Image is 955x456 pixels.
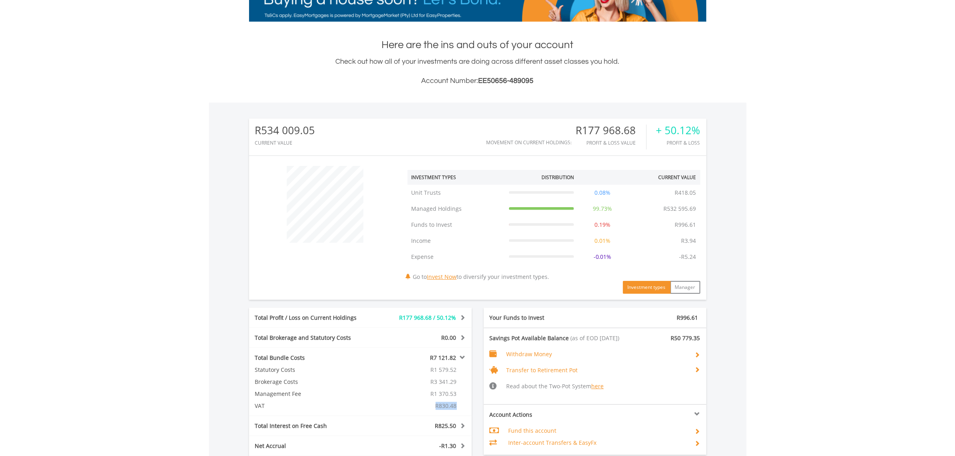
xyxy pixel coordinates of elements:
div: Total Bundle Costs [249,354,379,362]
span: R3 341.29 [431,378,457,385]
span: R825.50 [435,422,456,430]
span: R177 968.68 / 50.12% [399,314,456,321]
div: VAT [249,402,379,410]
span: R1 579.52 [431,366,457,373]
span: -R1.30 [440,442,456,450]
button: Investment types [623,281,671,294]
div: Check out how all of your investments are doing across different asset classes you hold. [249,56,706,87]
span: (as of EOD [DATE]) [571,334,620,342]
span: Savings Pot Available Balance [490,334,569,342]
a: Invest Now [427,273,457,280]
h1: Here are the ins and outs of your account [249,38,706,52]
td: R418.05 [671,185,700,201]
div: Distribution [541,174,574,181]
div: Account Actions [484,411,595,419]
span: R0.00 [442,334,456,341]
a: here [591,382,604,390]
span: Withdraw Money [506,350,552,358]
div: R177 968.68 [576,125,646,136]
span: R996.61 [677,314,698,321]
button: Manager [670,281,700,294]
td: Income [408,233,505,249]
div: Movement on Current Holdings: [487,140,572,145]
td: Inter-account Transfers & EasyFx [508,437,688,449]
td: 0.08% [578,185,627,201]
h3: Account Number: [249,75,706,87]
div: Management Fee [249,390,379,398]
td: R3.94 [677,233,700,249]
div: Total Profit / Loss on Current Holdings [249,314,379,322]
td: 0.19% [578,217,627,233]
span: R830.48 [436,402,457,410]
span: R1 370.53 [431,390,457,397]
div: Statutory Costs [249,366,379,374]
td: Managed Holdings [408,201,505,217]
div: Total Brokerage and Statutory Costs [249,334,379,342]
span: R7 121.82 [430,354,456,361]
div: R534 009.05 [255,125,315,136]
div: Profit & Loss Value [576,140,646,145]
td: Fund this account [508,425,688,437]
th: Current Value [627,170,700,185]
div: + 50.12% [656,125,700,136]
span: Read about the Two-Pot System [506,382,604,390]
td: R532 595.69 [660,201,700,217]
td: -R5.24 [675,249,700,265]
div: R50 779.35 [651,334,706,342]
div: Your Funds to Invest [484,314,595,322]
span: EE50656-489095 [479,77,534,85]
div: CURRENT VALUE [255,140,315,145]
div: Profit & Loss [656,140,700,145]
span: Transfer to Retirement Pot [506,366,578,374]
td: 99.73% [578,201,627,217]
th: Investment Types [408,170,505,185]
div: Go to to diversify your investment types. [401,162,706,294]
td: 0.01% [578,233,627,249]
div: Total Interest on Free Cash [249,422,379,430]
td: Expense [408,249,505,265]
div: Brokerage Costs [249,378,379,386]
td: Unit Trusts [408,185,505,201]
td: Funds to Invest [408,217,505,233]
td: -0.01% [578,249,627,265]
td: R996.61 [671,217,700,233]
div: Net Accrual [249,442,379,450]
